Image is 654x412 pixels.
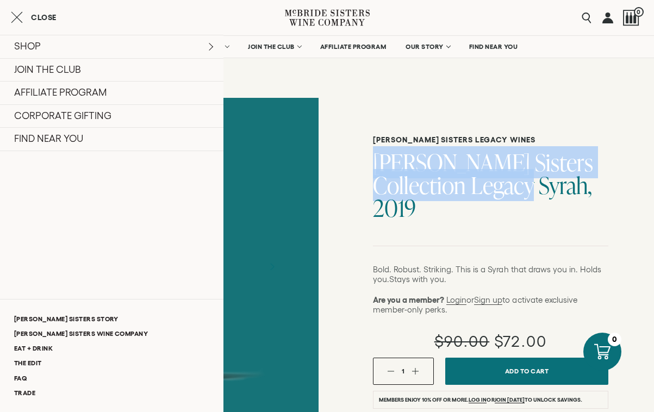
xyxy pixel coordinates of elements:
a: OUR STORY [398,36,457,58]
a: JOIN THE CLUB [241,36,308,58]
div: 0 [608,333,621,346]
button: Next [258,253,286,281]
p: or to activate exclusive member-only perks. [373,295,608,315]
span: OUR STORY [406,43,444,51]
span: JOIN THE CLUB [248,43,295,51]
span: $72.00 [494,333,546,350]
a: join [DATE] [495,397,525,403]
span: 0 [634,7,644,17]
button: Close cart [11,11,57,24]
h1: [PERSON_NAME] Sisters Collection Legacy Syrah, 2019 [373,151,608,220]
span: Stays with you. [389,274,446,284]
a: Sign up [474,295,502,305]
li: Members enjoy 10% off or more. or to unlock savings. [373,391,608,409]
span: Close [31,14,57,21]
s: $90.00 [434,333,489,350]
a: FIND NEAR YOU [462,36,525,58]
span: AFFILIATE PROGRAM [320,43,387,51]
a: AFFILIATE PROGRAM [313,36,394,58]
span: Bold. Robust. Striking. This is a Syrah that draws you in. Holds you. [373,265,601,284]
button: Add To Cart [445,358,608,385]
span: Add To Cart [505,363,549,379]
h6: [PERSON_NAME] Sisters Legacy Wines [373,135,608,145]
strong: Are you a member? [373,295,444,304]
a: Log in [469,397,487,403]
a: Login [446,295,466,305]
span: FIND NEAR YOU [469,43,518,51]
span: 1 [402,367,404,374]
